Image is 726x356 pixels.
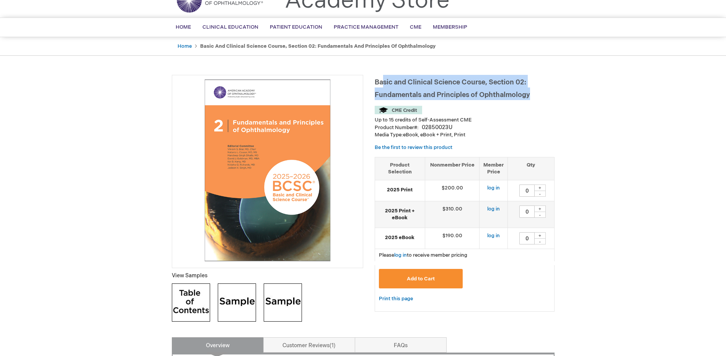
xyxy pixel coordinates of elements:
[422,124,452,131] div: 02850023U
[519,184,535,197] input: Qty
[508,157,554,180] th: Qty
[534,191,546,197] div: -
[375,132,403,138] strong: Media Type:
[487,233,500,239] a: log in
[375,78,530,99] span: Basic and Clinical Science Course, Section 02: Fundamentals and Principles of Ophthalmology
[394,252,407,258] a: log in
[379,252,467,258] span: Please to receive member pricing
[375,117,555,124] li: Up to 15 credits of Self-Assessment CME
[425,228,480,249] td: $190.00
[425,180,480,201] td: $200.00
[263,337,355,353] a: Customer Reviews1
[519,232,535,244] input: Qty
[172,283,210,322] img: Click to view
[487,185,500,191] a: log in
[534,212,546,218] div: -
[375,131,555,139] p: eBook, eBook + Print, Print
[480,157,508,180] th: Member Price
[375,157,425,180] th: Product Selection
[534,238,546,244] div: -
[330,342,336,349] span: 1
[178,43,192,49] a: Home
[334,24,398,30] span: Practice Management
[172,272,363,280] p: View Samples
[379,269,463,288] button: Add to Cart
[379,207,421,222] strong: 2025 Print + eBook
[270,24,322,30] span: Patient Education
[202,24,258,30] span: Clinical Education
[176,24,191,30] span: Home
[200,43,436,49] strong: Basic and Clinical Science Course, Section 02: Fundamentals and Principles of Ophthalmology
[379,186,421,194] strong: 2025 Print
[264,283,302,322] img: Click to view
[176,79,359,262] img: Basic and Clinical Science Course, Section 02: Fundamentals and Principles of Ophthalmology
[407,276,435,282] span: Add to Cart
[218,283,256,322] img: Click to view
[375,106,422,114] img: CME Credit
[410,24,421,30] span: CME
[355,337,447,353] a: FAQs
[379,234,421,241] strong: 2025 eBook
[375,125,419,131] strong: Product Number
[425,201,480,228] td: $310.00
[519,206,535,218] input: Qty
[425,157,480,180] th: Nonmember Price
[379,294,413,304] a: Print this page
[375,144,452,150] a: Be the first to review this product
[172,337,264,353] a: Overview
[534,184,546,191] div: +
[487,206,500,212] a: log in
[534,206,546,212] div: +
[534,232,546,239] div: +
[433,24,467,30] span: Membership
